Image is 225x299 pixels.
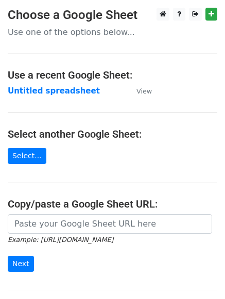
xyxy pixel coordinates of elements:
[8,69,217,81] h4: Use a recent Google Sheet:
[8,8,217,23] h3: Choose a Google Sheet
[174,250,225,299] iframe: Chat Widget
[8,214,212,234] input: Paste your Google Sheet URL here
[8,256,34,272] input: Next
[126,86,152,96] a: View
[8,236,113,244] small: Example: [URL][DOMAIN_NAME]
[8,128,217,140] h4: Select another Google Sheet:
[8,198,217,210] h4: Copy/paste a Google Sheet URL:
[8,148,46,164] a: Select...
[8,86,100,96] a: Untitled spreadsheet
[136,87,152,95] small: View
[8,27,217,38] p: Use one of the options below...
